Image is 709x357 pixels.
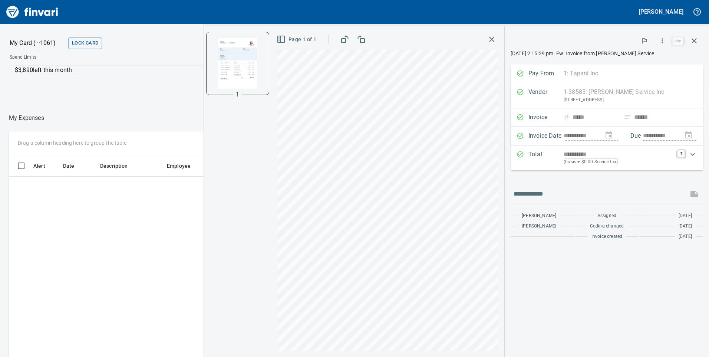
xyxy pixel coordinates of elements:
span: [DATE] [679,212,692,220]
img: Finvari [4,3,60,21]
p: My Card (···1061) [10,39,65,48]
span: Date [63,161,75,170]
h5: [PERSON_NAME] [639,8,683,16]
p: [DATE] 2:15:29 pm. Fw: Invoice from [PERSON_NAME] Service. [511,50,703,57]
span: Close invoice [670,32,703,50]
span: Lock Card [72,39,98,48]
span: Invoice created [591,233,623,240]
p: Total [528,150,564,166]
span: Description [100,161,138,170]
p: $3,890 left this month [15,66,247,75]
span: [DATE] [679,223,692,230]
div: Expand [511,145,703,170]
button: Page 1 of 1 [275,33,319,46]
span: [PERSON_NAME] [522,212,556,220]
p: 1 [236,90,239,99]
span: [PERSON_NAME] [522,223,556,230]
p: (basis + $0.00 Service tax) [564,158,673,166]
button: [PERSON_NAME] [637,6,685,17]
button: More [654,33,670,49]
span: Assigned [597,212,616,220]
span: Coding changed [590,223,624,230]
button: Lock Card [68,37,102,49]
img: Page 1 [212,38,263,89]
span: Page 1 of 1 [278,35,316,44]
span: Alert [33,161,55,170]
p: Online allowed [4,75,252,82]
p: Drag a column heading here to group the table [18,139,126,147]
span: [DATE] [679,233,692,240]
span: This records your message into the invoice and notifies anyone mentioned [685,185,703,203]
span: Spend Limits [10,54,144,61]
p: My Expenses [9,114,44,122]
a: T [677,150,685,157]
nav: breadcrumb [9,114,44,122]
span: Date [63,161,84,170]
a: esc [672,37,683,45]
span: Employee [167,161,191,170]
span: Description [100,161,128,170]
span: Alert [33,161,45,170]
span: Employee [167,161,200,170]
button: Flag [636,33,653,49]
